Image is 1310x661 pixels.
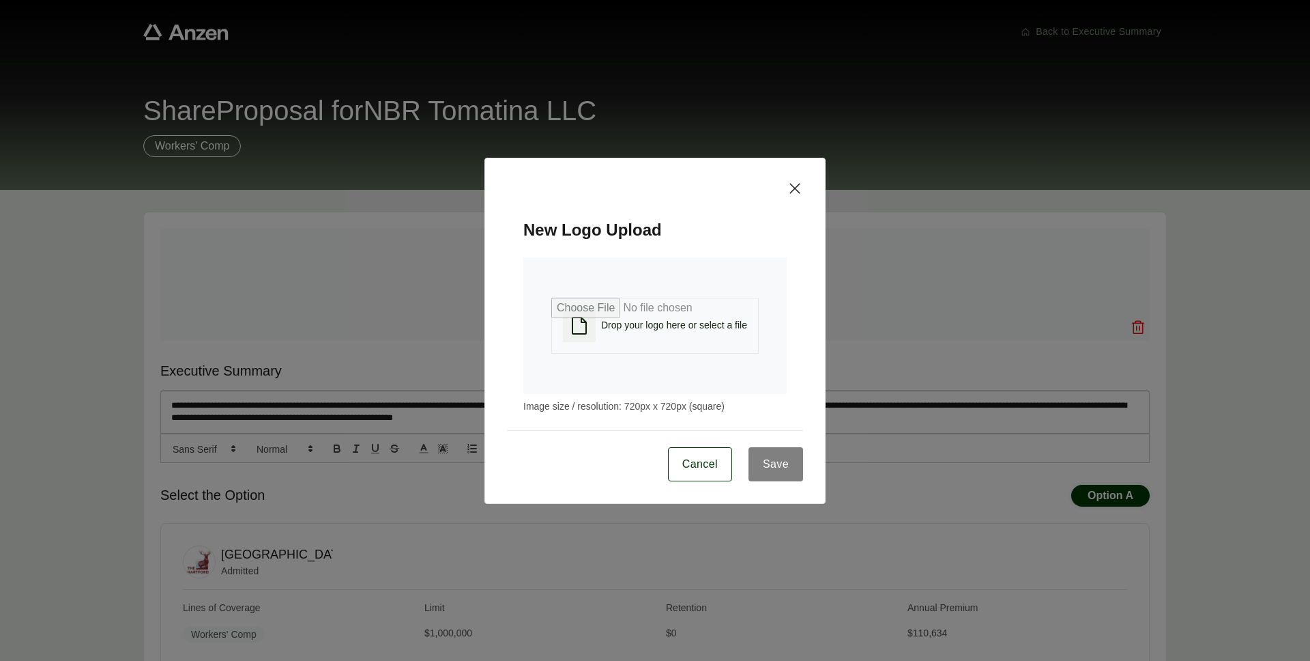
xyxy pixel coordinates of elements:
[551,298,759,354] button: Drop your logo here or select a file
[682,456,718,473] span: Cancel
[507,197,803,241] h5: New Logo Upload
[601,318,747,333] span: Drop your logo here or select a file
[668,447,732,481] button: Cancel
[523,399,787,414] p: Image size / resolution: 720px x 720px (square)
